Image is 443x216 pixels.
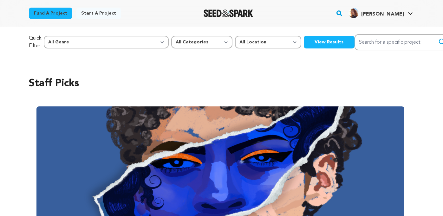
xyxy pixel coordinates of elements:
img: 75a678ec86985557.jpg [349,8,359,18]
a: Start a project [76,8,121,19]
img: Seed&Spark Logo Dark Mode [204,10,253,17]
div: Tatyana K.'s Profile [349,8,404,18]
span: Tatyana K.'s Profile [347,7,414,20]
a: Seed&Spark Homepage [204,10,253,17]
h2: Staff Picks [29,76,414,91]
a: Fund a project [29,8,72,19]
button: View Results [304,36,355,48]
a: Tatyana K.'s Profile [347,7,414,18]
span: [PERSON_NAME] [361,12,404,17]
p: Quick Filter [29,35,41,50]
